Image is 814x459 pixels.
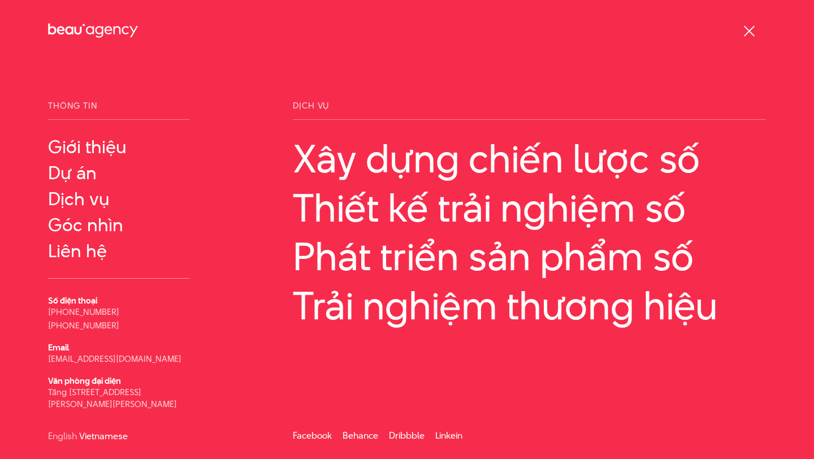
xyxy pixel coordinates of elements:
[293,284,766,327] a: Trải nghiệm thương hiệu
[48,295,97,306] b: Số điện thoại
[48,306,119,318] a: [PHONE_NUMBER]
[48,353,181,365] a: [EMAIL_ADDRESS][DOMAIN_NAME]
[48,137,189,157] a: Giới thiệu
[48,215,189,235] a: Góc nhìn
[79,432,128,440] a: Vietnamese
[48,101,189,120] span: Thông tin
[293,186,766,229] a: Thiết kế trải nghiệm số
[48,386,189,410] p: Tầng [STREET_ADDRESS][PERSON_NAME][PERSON_NAME]
[48,189,189,209] a: Dịch vụ
[389,429,425,442] a: Dribbble
[48,375,121,387] b: Văn phòng đại diện
[48,163,189,183] a: Dự án
[48,241,189,261] a: Liên hệ
[48,341,69,353] b: Email
[48,432,77,440] a: English
[435,429,462,442] a: Linkein
[293,137,766,180] a: Xây dựng chiến lược số
[293,429,332,442] a: Facebook
[293,101,766,120] span: Dịch vụ
[343,429,378,442] a: Behance
[293,235,766,278] a: Phát triển sản phẩm số
[48,319,119,331] a: [PHONE_NUMBER]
